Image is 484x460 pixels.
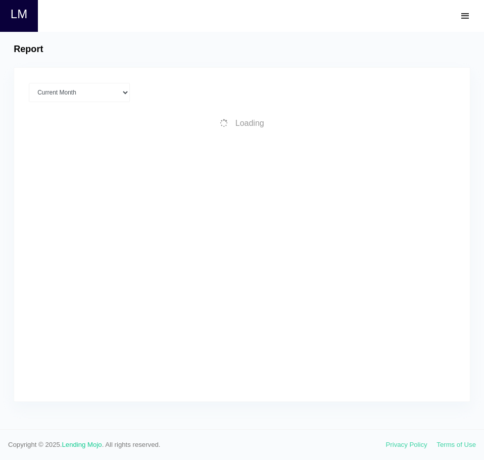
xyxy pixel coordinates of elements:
span: Loading [235,119,264,127]
h4: Report [14,44,43,55]
a: Privacy Policy [386,441,427,448]
a: Terms of Use [437,441,476,448]
span: Copyright © 2025. . All rights reserved. [8,440,386,450]
a: Lending Mojo [62,441,102,448]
